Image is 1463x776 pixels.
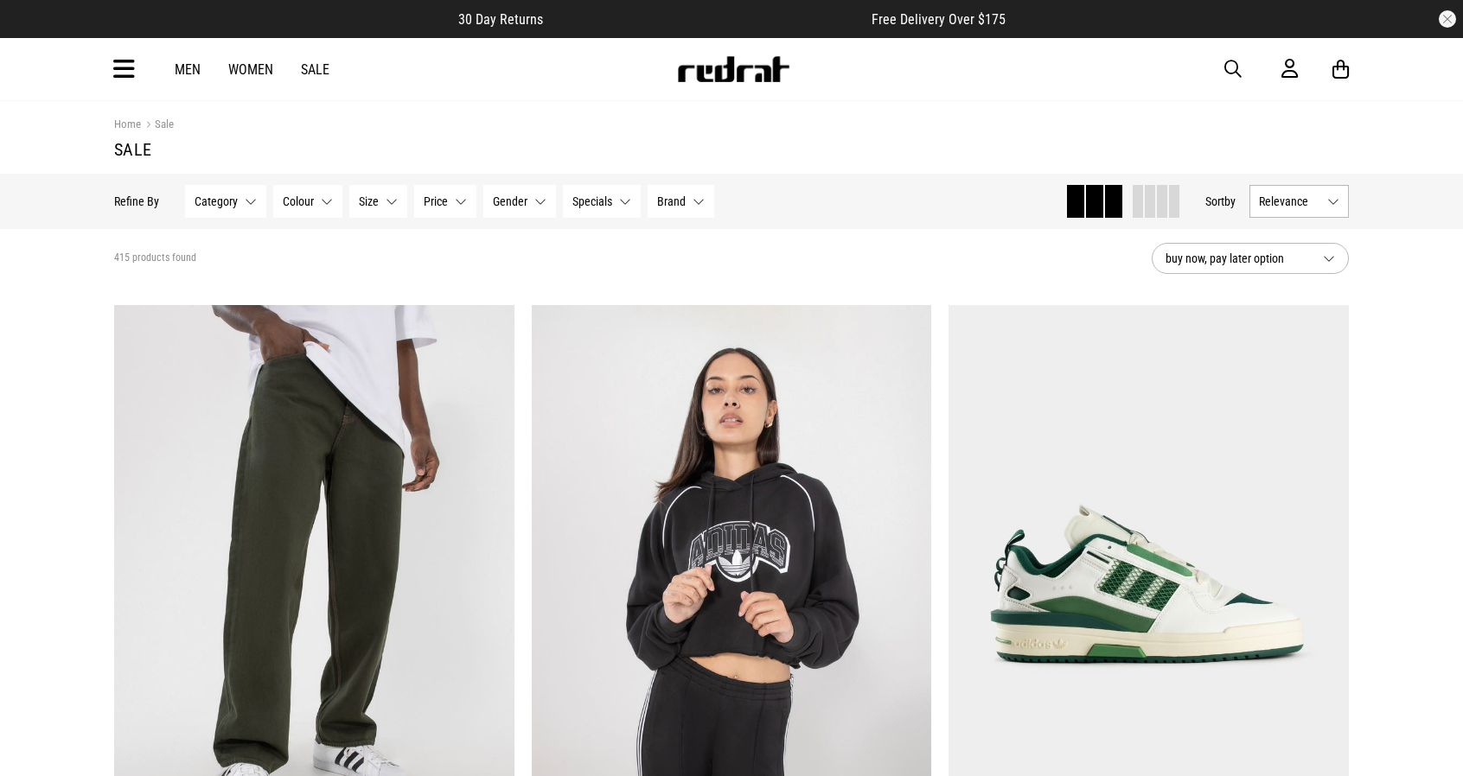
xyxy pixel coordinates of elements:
span: Relevance [1259,194,1320,208]
button: Specials [563,185,641,218]
button: Size [349,185,407,218]
a: Home [114,118,141,130]
button: Brand [648,185,714,218]
button: buy now, pay later option [1152,243,1349,274]
button: Relevance [1249,185,1349,218]
span: 30 Day Returns [458,11,543,28]
a: Men [175,61,201,78]
span: 415 products found [114,251,196,265]
a: Sale [141,118,174,134]
span: by [1224,194,1236,208]
img: Redrat logo [676,56,790,82]
a: Women [228,61,273,78]
span: Gender [493,194,527,208]
h1: Sale [114,139,1349,160]
span: Category [195,194,238,208]
a: Sale [301,61,329,78]
button: Sortby [1205,191,1236,212]
span: Colour [283,194,314,208]
p: Refine By [114,194,159,208]
span: Specials [572,194,612,208]
span: Size [359,194,379,208]
iframe: Customer reviews powered by Trustpilot [578,10,837,28]
button: Gender [483,185,556,218]
button: Price [414,185,476,218]
span: Free Delivery Over $175 [872,11,1006,28]
button: Category [185,185,266,218]
button: Colour [273,185,342,218]
span: Brand [657,194,686,208]
span: Price [424,194,448,208]
span: buy now, pay later option [1166,248,1309,269]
